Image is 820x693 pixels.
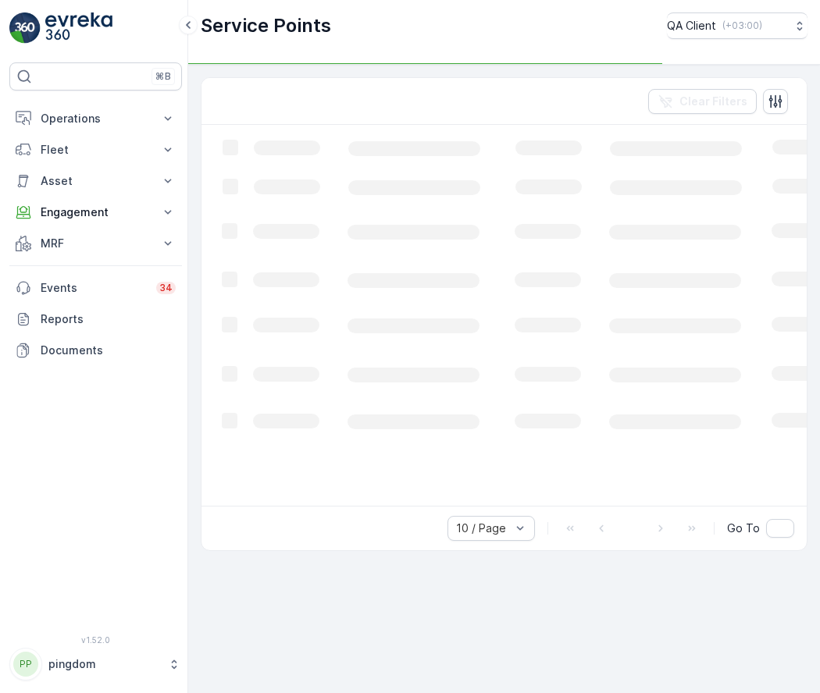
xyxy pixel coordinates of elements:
[9,134,182,165] button: Fleet
[41,204,151,220] p: Engagement
[41,173,151,189] p: Asset
[48,656,160,672] p: pingdom
[13,652,38,677] div: PP
[727,521,760,536] span: Go To
[159,282,173,294] p: 34
[41,111,151,126] p: Operations
[45,12,112,44] img: logo_light-DOdMpM7g.png
[9,272,182,304] a: Events34
[9,197,182,228] button: Engagement
[722,20,762,32] p: ( +03:00 )
[41,311,176,327] p: Reports
[9,103,182,134] button: Operations
[155,70,171,83] p: ⌘B
[41,142,151,158] p: Fleet
[41,343,176,358] p: Documents
[41,236,151,251] p: MRF
[9,648,182,681] button: PPpingdom
[9,335,182,366] a: Documents
[9,228,182,259] button: MRF
[648,89,757,114] button: Clear Filters
[9,165,182,197] button: Asset
[41,280,147,296] p: Events
[9,635,182,645] span: v 1.52.0
[201,13,331,38] p: Service Points
[9,304,182,335] a: Reports
[679,94,747,109] p: Clear Filters
[9,12,41,44] img: logo
[667,12,808,39] button: QA Client(+03:00)
[667,18,716,34] p: QA Client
